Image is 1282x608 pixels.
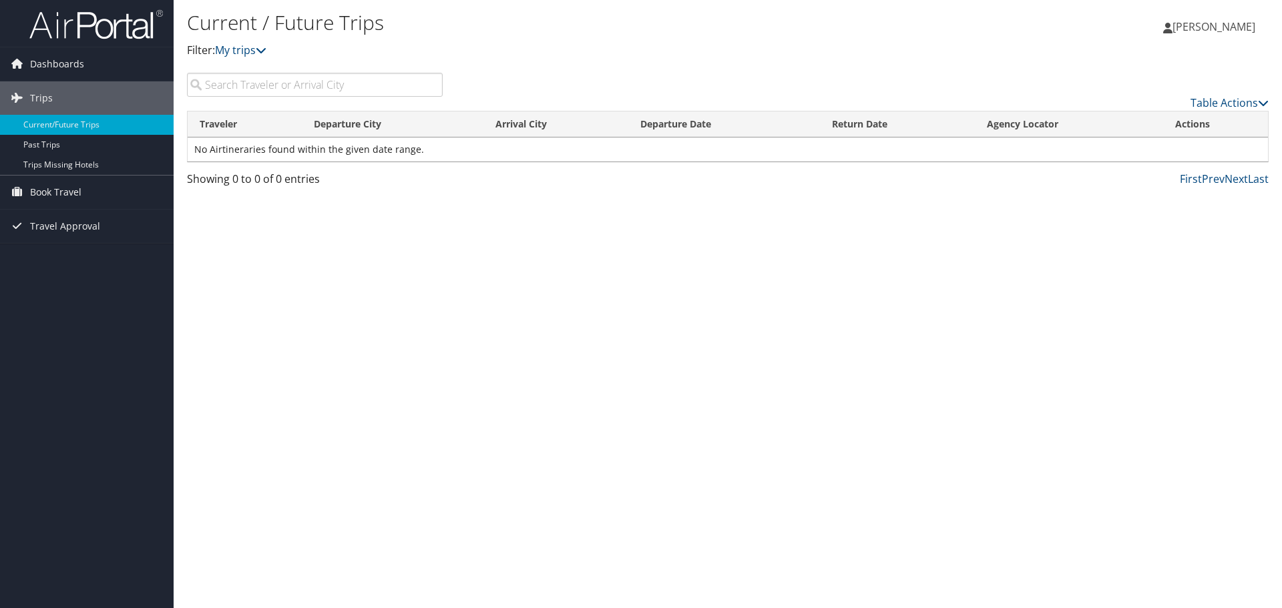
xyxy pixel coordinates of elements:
th: Arrival City: activate to sort column ascending [483,111,628,137]
span: Travel Approval [30,210,100,243]
a: Last [1248,172,1269,186]
input: Search Traveler or Arrival City [187,73,443,97]
img: airportal-logo.png [29,9,163,40]
span: Dashboards [30,47,84,81]
a: Next [1225,172,1248,186]
div: Showing 0 to 0 of 0 entries [187,171,443,194]
th: Traveler: activate to sort column ascending [188,111,302,137]
span: [PERSON_NAME] [1172,19,1255,34]
a: My trips [215,43,266,57]
a: Table Actions [1191,95,1269,110]
th: Agency Locator: activate to sort column ascending [975,111,1163,137]
td: No Airtineraries found within the given date range. [188,137,1268,162]
a: First [1180,172,1202,186]
th: Departure City: activate to sort column ascending [302,111,483,137]
th: Departure Date: activate to sort column descending [628,111,820,137]
p: Filter: [187,42,908,59]
span: Trips [30,81,53,115]
h1: Current / Future Trips [187,9,908,37]
th: Actions [1163,111,1268,137]
a: Prev [1202,172,1225,186]
th: Return Date: activate to sort column ascending [820,111,975,137]
span: Book Travel [30,176,81,209]
a: [PERSON_NAME] [1163,7,1269,47]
